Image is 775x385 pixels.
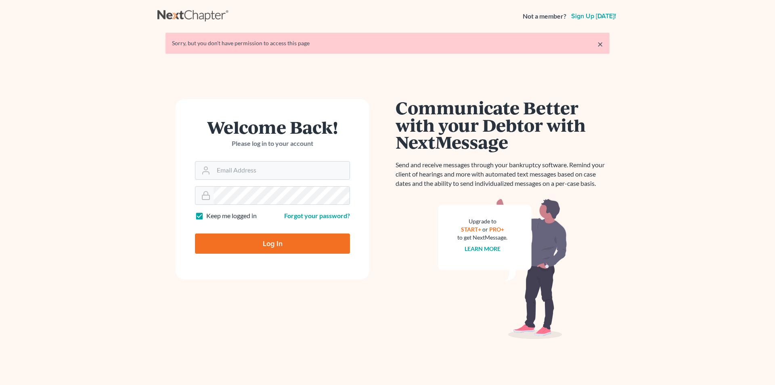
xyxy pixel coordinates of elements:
h1: Communicate Better with your Debtor with NextMessage [396,99,610,151]
label: Keep me logged in [206,211,257,221]
h1: Welcome Back! [195,118,350,136]
a: × [597,39,603,49]
a: Sign up [DATE]! [570,13,618,19]
div: to get NextMessage. [457,234,507,242]
span: or [482,226,488,233]
input: Email Address [214,162,350,179]
input: Log In [195,234,350,254]
a: START+ [461,226,481,233]
p: Send and receive messages through your bankruptcy software. Remind your client of hearings and mo... [396,160,610,188]
div: Sorry, but you don't have permission to access this page [172,39,603,47]
strong: Not a member? [523,12,566,21]
a: Learn more [465,245,501,252]
p: Please log in to your account [195,139,350,148]
a: Forgot your password? [284,212,350,219]
img: nextmessage_bg-59042aed3d76b12b5cd301f8e5b87938c9018125f34e5fa2b7a6b67550977c72.svg [438,198,567,339]
a: PRO+ [489,226,504,233]
div: Upgrade to [457,217,507,225]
